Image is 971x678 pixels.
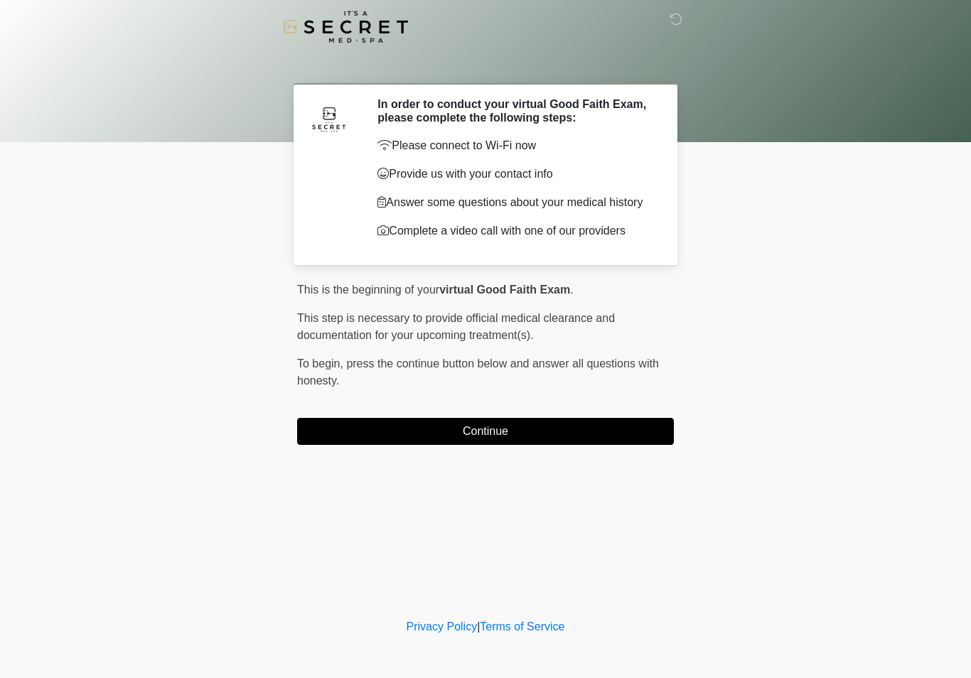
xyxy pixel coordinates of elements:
[297,284,439,296] span: This is the beginning of your
[308,97,350,140] img: Agent Avatar
[480,620,564,633] a: Terms of Service
[377,222,653,240] p: Complete a video call with one of our providers
[297,418,674,445] button: Continue
[297,312,615,341] span: This step is necessary to provide official medical clearance and documentation for your upcoming ...
[286,51,685,77] h1: ‎ ‎
[297,357,659,387] span: press the continue button below and answer all questions with honesty.
[377,137,653,154] p: Please connect to Wi-Fi now
[377,194,653,211] p: Answer some questions about your medical history
[570,284,573,296] span: .
[283,11,408,43] img: It's A Secret Med Spa Logo
[407,620,478,633] a: Privacy Policy
[377,97,653,124] h2: In order to conduct your virtual Good Faith Exam, please complete the following steps:
[297,357,346,370] span: To begin,
[439,284,570,296] strong: virtual Good Faith Exam
[377,166,653,183] p: Provide us with your contact info
[477,620,480,633] a: |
